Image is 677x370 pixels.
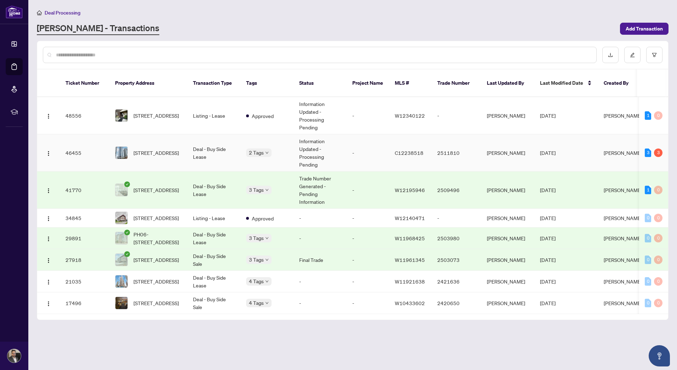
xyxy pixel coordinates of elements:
span: [STREET_ADDRESS] [133,149,179,157]
div: 0 [654,256,662,264]
td: 41770 [60,172,109,209]
span: [STREET_ADDRESS] [133,186,179,194]
span: down [265,151,269,155]
span: home [37,10,42,15]
th: Status [294,69,347,97]
img: thumbnail-img [115,110,127,122]
a: [PERSON_NAME] - Transactions [37,22,159,35]
span: 2 Tags [249,148,264,157]
span: down [265,188,269,192]
td: - [347,292,389,314]
span: [DATE] [540,112,556,119]
td: Information Updated - Processing Pending [294,134,347,172]
td: - [347,249,389,271]
img: thumbnail-img [115,147,127,159]
td: - [294,228,347,249]
span: 4 Tags [249,277,264,285]
span: [STREET_ADDRESS] [133,112,179,119]
td: - [347,172,389,209]
button: Logo [43,110,54,121]
img: thumbnail-img [115,232,127,244]
span: download [608,52,613,57]
span: Add Transaction [626,23,663,34]
td: - [347,271,389,292]
img: Logo [46,279,51,285]
button: Add Transaction [620,23,669,35]
button: Logo [43,276,54,287]
span: Last Modified Date [540,79,583,87]
td: Deal - Buy Side Lease [187,172,240,209]
img: thumbnail-img [115,275,127,287]
span: [STREET_ADDRESS] [133,214,179,222]
td: Trade Number Generated - Pending Information [294,172,347,209]
button: download [602,47,619,63]
span: [DATE] [540,215,556,221]
img: Logo [46,216,51,222]
button: Logo [43,212,54,224]
td: 46455 [60,134,109,172]
img: Logo [46,301,51,307]
td: [PERSON_NAME] [481,292,534,314]
td: - [347,209,389,228]
td: [PERSON_NAME] [481,271,534,292]
td: 2503073 [432,249,481,271]
span: [DATE] [540,235,556,241]
span: [PERSON_NAME] [604,215,642,221]
td: Listing - Lease [187,209,240,228]
td: - [294,209,347,228]
td: 2503980 [432,228,481,249]
span: down [265,280,269,283]
button: Logo [43,147,54,158]
div: 0 [645,256,651,264]
td: 34845 [60,209,109,228]
span: [DATE] [540,278,556,285]
td: Listing - Lease [187,97,240,134]
td: Deal - Buy Side Lease [187,271,240,292]
div: 0 [654,234,662,242]
img: thumbnail-img [115,184,127,196]
td: 48556 [60,97,109,134]
button: Logo [43,297,54,309]
span: [PERSON_NAME] [604,278,642,285]
button: Logo [43,184,54,196]
div: 1 [645,186,651,194]
span: down [265,301,269,305]
span: W11968425 [395,235,425,241]
div: 0 [654,299,662,307]
td: [PERSON_NAME] [481,134,534,172]
td: - [347,228,389,249]
td: Deal - Buy Side Lease [187,134,240,172]
span: W12195946 [395,187,425,193]
div: 0 [654,186,662,194]
span: [STREET_ADDRESS] [133,256,179,264]
span: C12238518 [395,150,423,156]
span: check-circle [124,230,130,235]
th: Property Address [109,69,187,97]
td: 27918 [60,249,109,271]
td: [PERSON_NAME] [481,249,534,271]
button: Logo [43,254,54,265]
span: [STREET_ADDRESS] [133,277,179,285]
span: Deal Processing [45,10,80,16]
td: - [294,292,347,314]
span: 3 Tags [249,186,264,194]
th: Project Name [347,69,389,97]
th: Last Updated By [481,69,534,97]
td: [PERSON_NAME] [481,97,534,134]
td: 2420650 [432,292,481,314]
span: W12340122 [395,112,425,119]
div: 0 [645,214,651,222]
div: 1 [645,111,651,120]
span: [PERSON_NAME] [604,235,642,241]
td: 2421636 [432,271,481,292]
span: [STREET_ADDRESS] [133,299,179,307]
span: [PERSON_NAME] [604,300,642,306]
span: W10433602 [395,300,425,306]
span: [DATE] [540,300,556,306]
span: down [265,236,269,240]
td: Deal - Buy Side Sale [187,249,240,271]
img: Logo [46,258,51,263]
td: - [347,97,389,134]
div: 0 [645,277,651,286]
th: MLS # [389,69,432,97]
